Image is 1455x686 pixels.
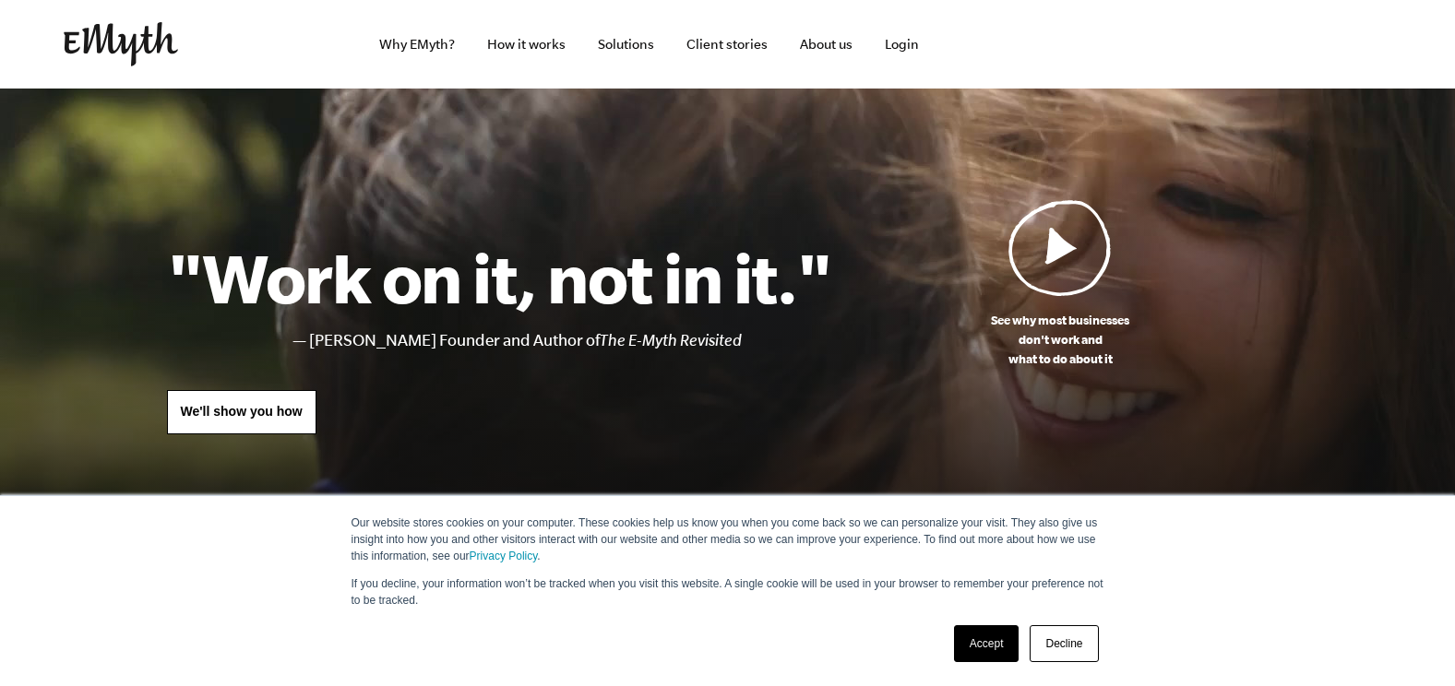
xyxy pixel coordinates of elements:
a: Privacy Policy [470,550,538,562]
a: Accept [954,625,1020,662]
li: [PERSON_NAME] Founder and Author of [309,327,832,354]
p: Our website stores cookies on your computer. These cookies help us know you when you come back so... [352,514,1104,564]
p: If you decline, your information won’t be tracked when you visit this website. A single cookie wi... [352,575,1104,609]
a: See why most businessesdon't work andwhat to do about it [832,199,1289,369]
h1: "Work on it, not in it." [167,237,832,318]
i: The E-Myth Revisited [600,331,742,349]
img: Play Video [1008,199,1112,296]
p: See why most businesses don't work and what to do about it [832,311,1289,369]
img: EMyth [64,22,178,66]
span: We'll show you how [181,404,303,419]
iframe: Embedded CTA [996,24,1189,65]
iframe: Embedded CTA [1199,24,1392,65]
a: Decline [1030,625,1098,662]
a: We'll show you how [167,390,316,434]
